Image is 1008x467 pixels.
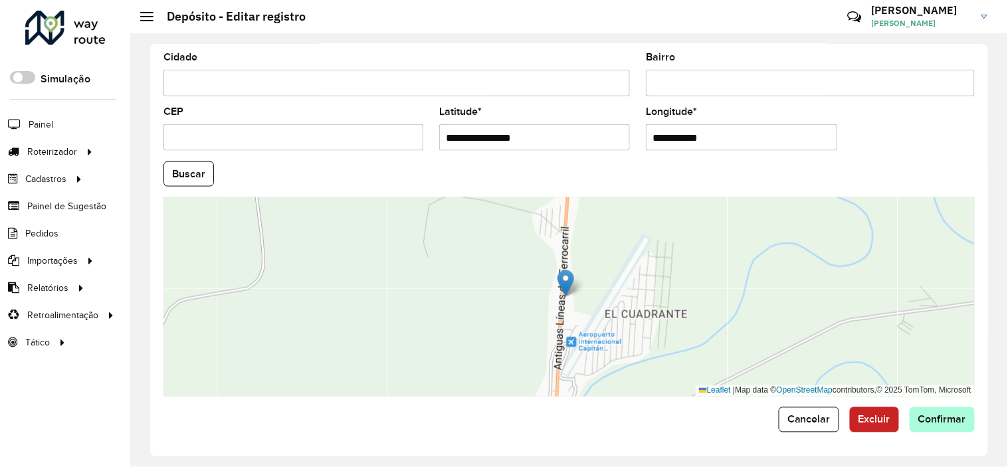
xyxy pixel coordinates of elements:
[27,199,106,213] span: Painel de Sugestão
[646,49,675,65] label: Bairro
[25,227,58,240] span: Pedidos
[872,4,971,17] h3: [PERSON_NAME]
[850,407,899,432] button: Excluir
[29,118,53,132] span: Painel
[27,145,77,159] span: Roteirizador
[27,281,68,295] span: Relatórios
[27,308,98,322] span: Retroalimentação
[787,414,831,425] span: Cancelar
[25,335,50,349] span: Tático
[777,386,833,395] a: OpenStreetMap
[699,386,731,395] a: Leaflet
[163,104,183,120] label: CEP
[696,385,975,397] div: Map data © contributors,© 2025 TomTom, Microsoft
[153,9,306,24] h2: Depósito - Editar registro
[840,3,868,31] a: Contato Rápido
[872,17,971,29] span: [PERSON_NAME]
[439,104,482,120] label: Latitude
[858,414,890,425] span: Excluir
[910,407,975,432] button: Confirmar
[733,386,735,395] span: |
[27,254,78,268] span: Importações
[163,49,197,65] label: Cidade
[25,172,66,186] span: Cadastros
[646,104,697,120] label: Longitude
[163,161,214,187] button: Buscar
[918,414,966,425] span: Confirmar
[41,71,90,87] label: Simulação
[557,270,574,297] img: Marker
[779,407,839,432] button: Cancelar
